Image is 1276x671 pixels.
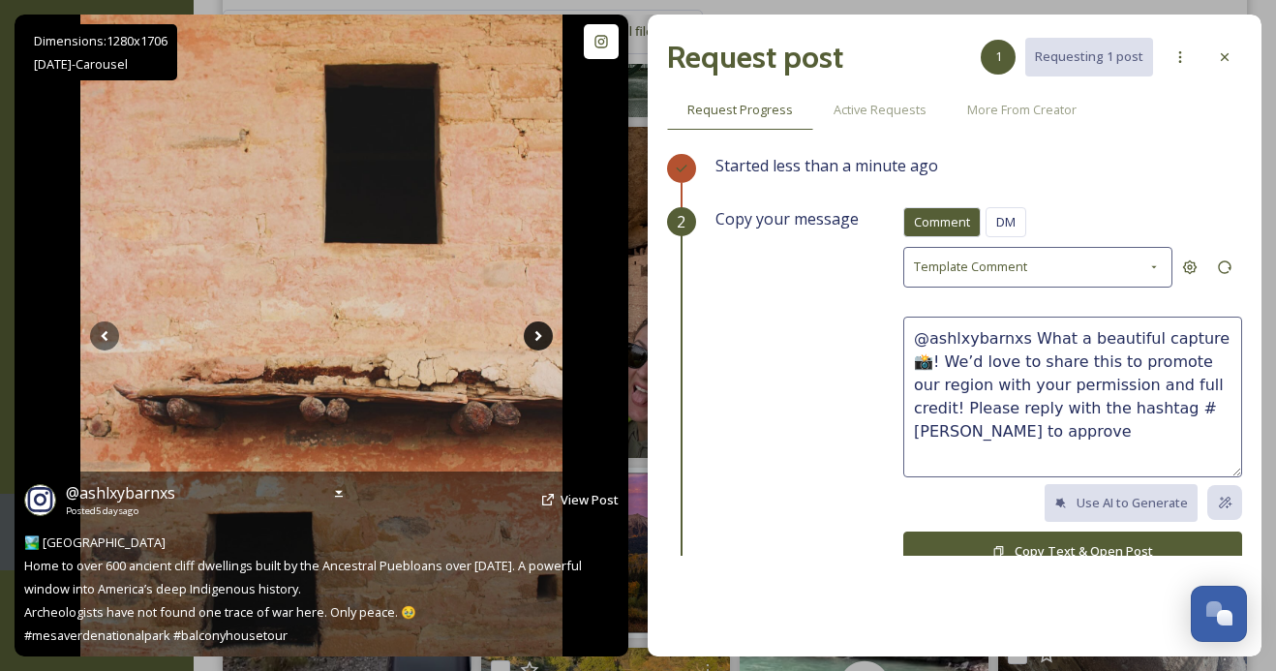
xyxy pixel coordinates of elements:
[1025,38,1153,76] button: Requesting 1 post
[1191,586,1247,642] button: Open Chat
[903,532,1242,571] button: Copy Text & Open Post
[66,504,175,518] span: Posted 5 days ago
[715,155,938,176] span: Started less than a minute ago
[677,210,685,233] span: 2
[80,15,562,656] img: 🏞️ Mesa Verde National Park Home to over 600 ancient cliff dwellings built by the Ancestral Puebl...
[995,47,1002,66] span: 1
[903,317,1242,477] textarea: @ashlxybarnxs What a beautiful capture 📸! We’d love to share this to promote our region with your...
[34,55,128,73] span: [DATE] - Carousel
[1045,484,1198,522] button: Use AI to Generate
[967,101,1077,119] span: More From Creator
[996,213,1016,231] span: DM
[66,482,175,503] span: @ ashlxybarnxs
[834,101,927,119] span: Active Requests
[66,481,175,504] a: @ashlxybarnxs
[914,258,1027,276] span: Template Comment
[561,491,619,508] span: View Post
[687,101,793,119] span: Request Progress
[561,491,619,509] a: View Post
[34,32,167,49] span: Dimensions: 1280 x 1706
[715,207,859,230] span: Copy your message
[914,213,970,231] span: Comment
[24,534,585,644] span: 🏞️ [GEOGRAPHIC_DATA] Home to over 600 ancient cliff dwellings built by the Ancestral Puebloans ov...
[667,34,843,80] h2: Request post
